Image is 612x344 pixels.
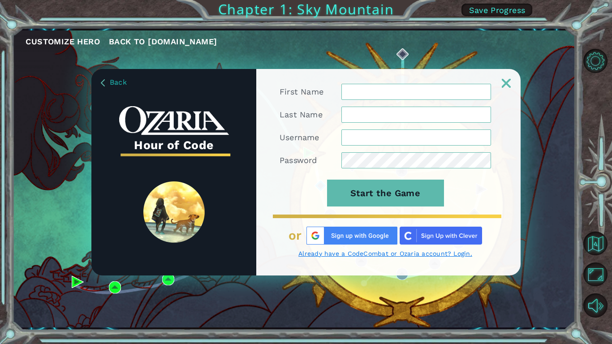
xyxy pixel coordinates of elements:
button: Start the Game [327,180,444,206]
span: Back [110,78,127,86]
img: ExitButton_Dusk.png [502,79,511,88]
label: Password [280,155,317,166]
h3: Hour of Code [119,135,229,155]
img: SpiritLandReveal.png [143,181,205,243]
label: Username [280,132,319,143]
img: Google%20Sign%20Up.png [306,227,397,245]
img: whiteOzariaWordmark.png [119,106,229,135]
label: Last Name [280,109,323,120]
img: BackArrow_Dusk.png [101,79,105,86]
img: clever_sso_button@2x.png [400,227,482,245]
a: Already have a CodeCombat or Ozaria account? Login. [280,249,491,258]
span: or [289,228,302,243]
label: First Name [280,86,323,97]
